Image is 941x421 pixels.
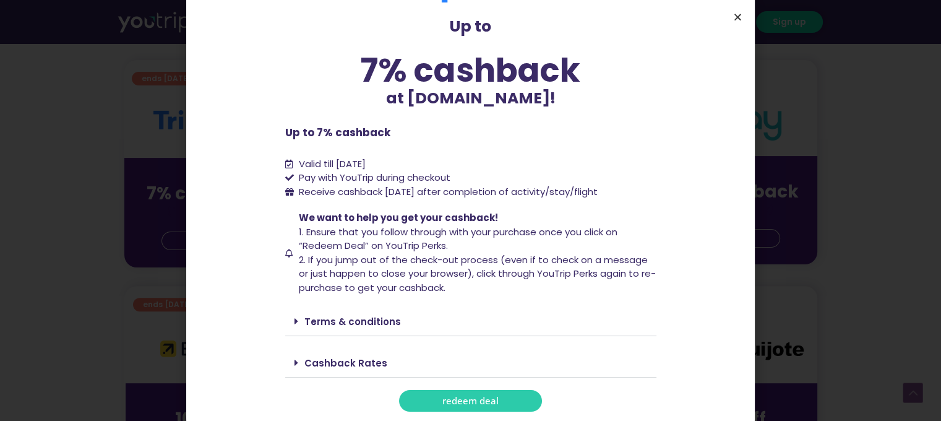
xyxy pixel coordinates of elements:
[285,54,656,87] div: 7% cashback
[299,253,656,294] span: 2. If you jump out of the check-out process (even if to check on a message or just happen to clos...
[285,87,656,110] p: at [DOMAIN_NAME]!
[299,157,366,170] span: Valid till [DATE]
[304,315,401,328] a: Terms & conditions
[285,307,656,336] div: Terms & conditions
[399,390,542,412] a: redeem deal
[299,185,598,198] span: Receive cashback [DATE] after completion of activity/stay/flight
[299,211,498,224] span: We want to help you get your cashback!
[442,396,499,406] span: redeem deal
[304,357,387,370] a: Cashback Rates
[285,349,656,378] div: Cashback Rates
[299,225,617,253] span: 1. Ensure that you follow through with your purchase once you click on “Redeem Deal” on YouTrip P...
[285,15,656,38] p: Up to
[733,12,742,22] a: Close
[285,125,390,140] b: Up to 7% cashback
[296,171,450,185] span: Pay with YouTrip during checkout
